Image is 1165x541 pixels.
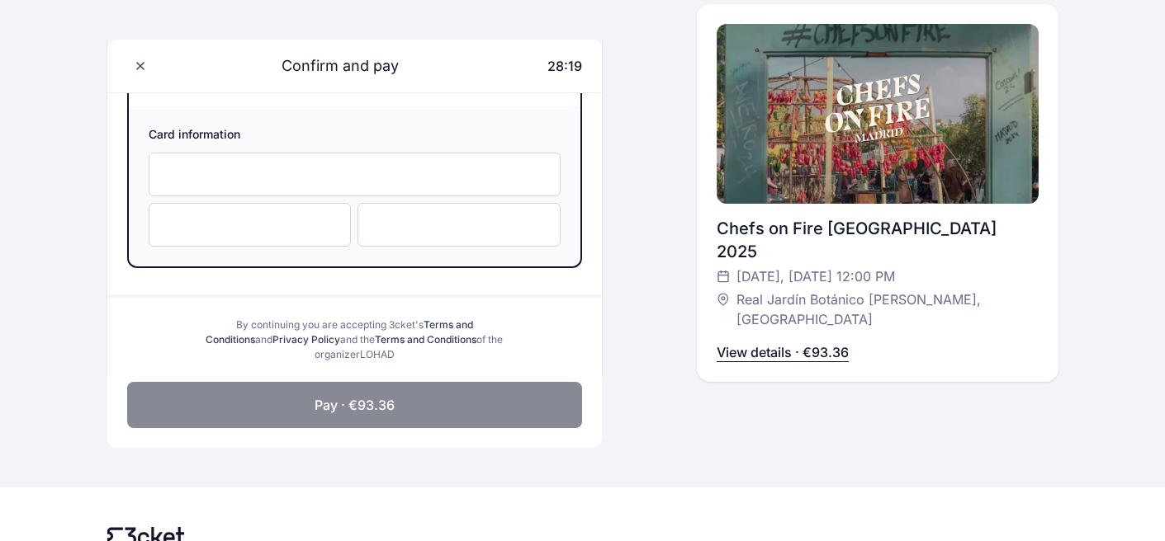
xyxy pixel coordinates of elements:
span: [DATE], [DATE] 12:00 PM [736,266,895,286]
a: Privacy Policy [272,333,340,346]
span: LOHAD [360,348,395,360]
span: Pay · €93.36 [315,395,395,415]
iframe: Moldura de introdução de data de validade segura [166,217,334,233]
button: Pay · €93.36 [127,382,582,428]
iframe: Moldura de introdução de CVC segura [375,217,543,233]
a: Terms and Conditions [375,333,476,346]
div: By continuing you are accepting 3cket's and and the of the organizer [200,318,509,362]
div: Chefs on Fire [GEOGRAPHIC_DATA] 2025 [717,217,1039,263]
span: 28:19 [547,58,582,74]
span: Confirm and pay [262,54,399,78]
iframe: Moldura de introdução de número de cartão seguro [166,167,543,182]
span: Card information [149,126,561,146]
p: View details · €93.36 [717,342,849,362]
span: Real Jardín Botánico [PERSON_NAME], [GEOGRAPHIC_DATA] [736,289,1022,329]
